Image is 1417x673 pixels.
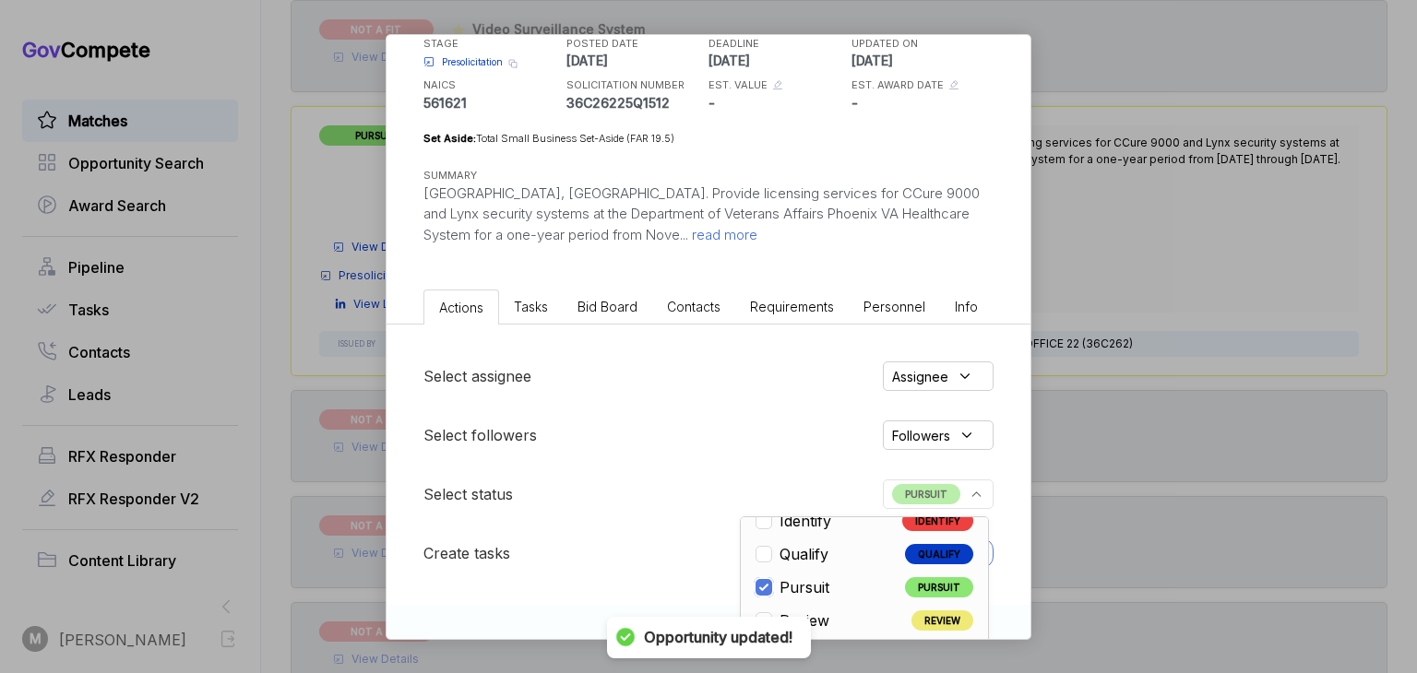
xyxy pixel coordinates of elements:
p: - [851,93,990,112]
h5: Select status [423,483,513,505]
span: REVIEW [911,610,973,631]
h5: EST. VALUE [708,77,768,93]
span: Set Aside: [423,132,476,145]
p: 36C26225Q1512 [566,93,705,112]
span: Total Small Business Set-Aside (FAR 19.5) [476,132,674,145]
span: Contacts [667,299,720,314]
h5: DEADLINE [708,36,847,52]
span: Info [955,299,978,314]
span: PURSUIT [892,484,960,504]
h5: SOLICITATION NUMBER [566,77,705,93]
span: Pursuit [780,576,829,598]
h5: Create tasks [423,542,510,564]
p: [DATE] [566,51,705,70]
p: [GEOGRAPHIC_DATA], [GEOGRAPHIC_DATA]. Provide licensing services for CCure 9000 and Lynx security... [423,183,994,246]
span: Followers [892,426,950,445]
p: [DATE] [708,51,847,70]
span: Assignee [892,367,948,386]
span: Actions [439,300,483,315]
h5: Select followers [423,424,537,446]
span: Identify [780,510,831,532]
span: QUALIFY [905,544,973,564]
span: Qualify [780,543,828,565]
b: Opportunity updated! [644,628,792,647]
h5: STAGE [423,36,562,52]
span: Tasks [514,299,548,314]
h5: POSTED DATE [566,36,705,52]
span: Presolicitation [442,55,503,69]
span: Requirements [750,299,834,314]
span: read more [688,226,757,243]
h5: EST. AWARD DATE [851,77,944,93]
p: - [708,93,847,112]
p: 561621 [423,93,562,112]
span: PURSUIT [905,577,973,597]
p: [DATE] [851,51,990,70]
h5: NAICS [423,77,562,93]
span: Review [780,609,829,632]
h5: Select assignee [423,365,531,387]
span: Personnel [863,299,925,314]
h5: UPDATED ON [851,36,990,52]
a: Presolicitation [423,55,503,69]
span: Bid Board [578,299,637,314]
h5: SUMMARY [423,168,964,183]
span: IDENTIFY [902,511,973,531]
